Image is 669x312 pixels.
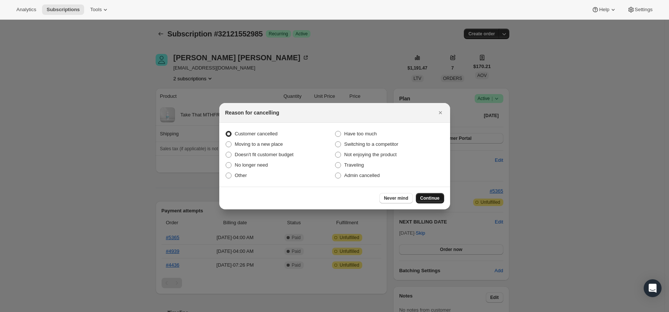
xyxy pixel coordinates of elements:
span: Customer cancelled [235,131,278,136]
button: Help [587,4,621,15]
span: No longer need [235,162,268,168]
div: Open Intercom Messenger [644,279,662,297]
span: Admin cancelled [344,173,380,178]
span: Doesn't fit customer budget [235,152,294,157]
span: Never mind [384,195,408,201]
span: Settings [635,7,653,13]
span: Switching to a competitor [344,141,398,147]
button: Continue [416,193,444,203]
span: Help [599,7,609,13]
button: Analytics [12,4,41,15]
button: Subscriptions [42,4,84,15]
h2: Reason for cancelling [225,109,279,116]
span: Moving to a new place [235,141,283,147]
button: Close [435,107,446,118]
span: Analytics [16,7,36,13]
button: Tools [86,4,114,15]
span: Have too much [344,131,377,136]
span: Other [235,173,247,178]
button: Never mind [379,193,412,203]
span: Tools [90,7,102,13]
span: Continue [420,195,440,201]
button: Settings [623,4,657,15]
span: Not enjoying the product [344,152,397,157]
span: Subscriptions [47,7,80,13]
span: Traveling [344,162,364,168]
